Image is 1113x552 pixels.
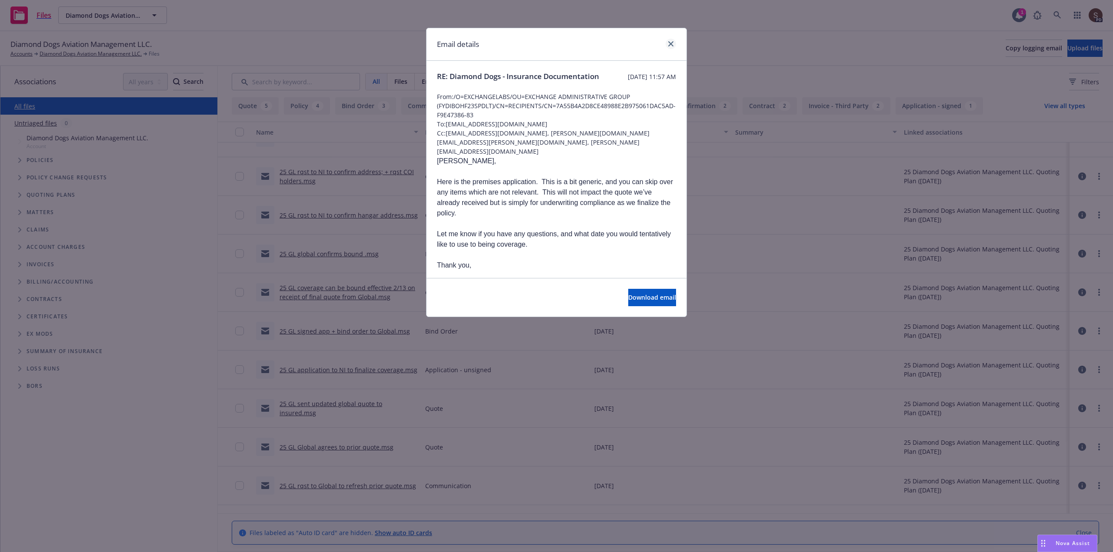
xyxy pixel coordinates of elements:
h1: Email details [437,39,479,50]
p: Thank you, [437,260,676,271]
span: RE: Diamond Dogs - Insurance Documentation [437,71,599,82]
button: Download email [628,289,676,306]
span: Download email [628,293,676,301]
span: Nova Assist [1056,539,1090,547]
p: Here is the premises application. This is a bit generic, and you can skip over any items which ar... [437,177,676,218]
p: [PERSON_NAME], [437,156,676,166]
span: Cc: [EMAIL_ADDRESS][DOMAIN_NAME], [PERSON_NAME][DOMAIN_NAME][EMAIL_ADDRESS][PERSON_NAME][DOMAIN_N... [437,129,676,156]
span: From: /O=EXCHANGELABS/OU=EXCHANGE ADMINISTRATIVE GROUP (FYDIBOHF23SPDLT)/CN=RECIPIENTS/CN=7A55B4A... [437,92,676,119]
a: close [666,39,676,49]
button: Nova Assist [1037,535,1097,552]
span: To: [EMAIL_ADDRESS][DOMAIN_NAME] [437,119,676,129]
p: Let me know if you have any questions, and what date you would tentatively like to use to being c... [437,229,676,250]
div: Drag to move [1038,535,1049,552]
span: [DATE] 11:57 AM [628,72,676,81]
